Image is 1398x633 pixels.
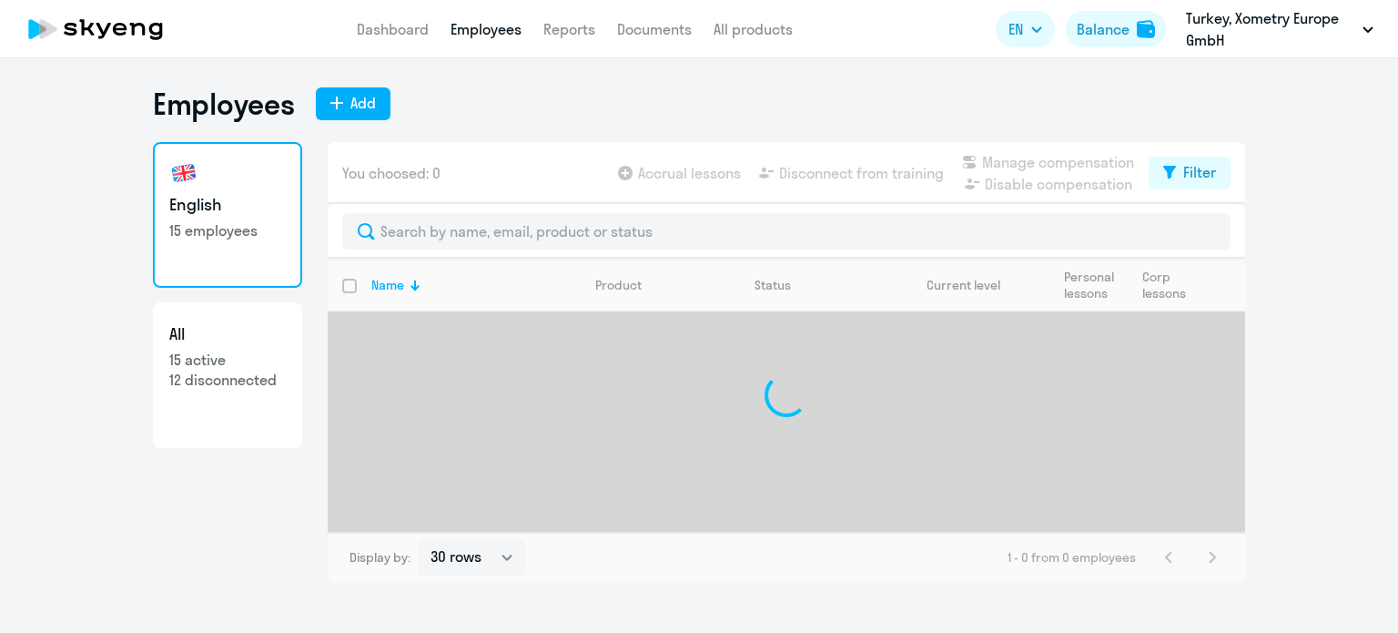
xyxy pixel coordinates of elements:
input: Search by name, email, product or status [342,213,1231,250]
a: All15 active12 disconnected [153,302,302,448]
div: Current level [927,277,1000,293]
div: Name [371,277,404,293]
div: Status [755,277,791,293]
div: Add [350,92,376,114]
button: Add [316,87,390,120]
a: All products [714,20,793,38]
button: Filter [1149,157,1231,189]
a: English15 employees [153,142,302,288]
p: 12 disconnected [169,370,286,390]
div: Corp lessons [1142,269,1193,301]
button: Balancebalance [1066,11,1166,47]
span: 1 - 0 from 0 employees [1008,549,1136,566]
a: Dashboard [357,20,429,38]
a: Documents [617,20,692,38]
button: Turkey, Xometry Europe GmbH [1177,7,1383,51]
a: Employees [451,20,522,38]
p: 15 active [169,350,286,370]
div: Balance [1077,18,1130,40]
span: EN [1008,18,1023,40]
p: Turkey, Xometry Europe GmbH [1186,7,1355,51]
div: Personal lessons [1064,269,1127,301]
h3: English [169,193,286,217]
div: Filter [1183,161,1216,183]
img: english [169,158,198,188]
span: You choosed: 0 [342,162,441,184]
button: EN [996,11,1055,47]
h3: All [169,322,286,346]
div: Product [595,277,642,293]
span: Display by: [349,549,410,566]
p: 15 employees [169,220,286,240]
h1: Employees [153,86,294,122]
img: balance [1137,20,1155,38]
a: Reports [543,20,595,38]
div: Current level [895,277,1048,293]
div: Name [371,277,580,293]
